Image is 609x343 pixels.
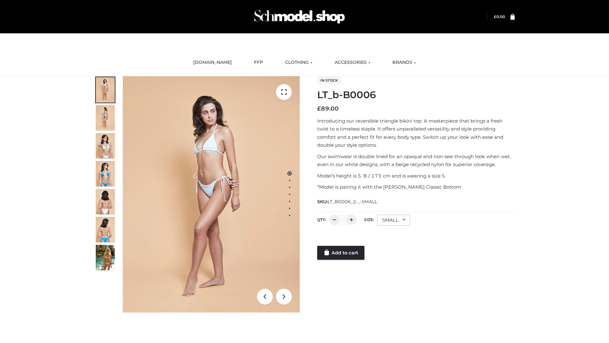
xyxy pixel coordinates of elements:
[317,217,326,222] label: QTY:
[328,199,377,205] span: LT_B0006_2-_-SMALL
[317,183,515,191] p: *Model is pairing it with the [PERSON_NAME] Classic Bottom
[280,56,317,70] a: CLOTHING
[317,105,321,112] span: £
[96,245,115,270] img: Arieltop_CloudNine_AzureSky2.jpg
[317,246,364,260] a: Add to cart
[317,77,341,84] span: In stock
[188,56,237,70] a: [DOMAIN_NAME]
[123,76,300,313] img: ArielClassicBikiniTop_CloudNine_AzureSky_OW114ECO_1
[317,117,515,149] p: Introducing our reversible triangle bikini top. A masterpiece that brings a fresh twist to a time...
[96,133,115,158] img: ArielClassicBikiniTop_CloudNine_AzureSky_OW114ECO_3-scaled.jpg
[317,105,339,112] bdi: 89.00
[317,89,515,101] h1: LT_b-B0006
[317,172,515,180] p: Model’s height is 5 ‘8 / 173 cm and is wearing a size S.
[96,189,115,214] img: ArielClassicBikiniTop_CloudNine_AzureSky_OW114ECO_7-scaled.jpg
[377,215,410,225] div: SMALL
[249,56,268,70] a: FFP
[96,105,115,131] img: ArielClassicBikiniTop_CloudNine_AzureSky_OW114ECO_2-scaled.jpg
[96,161,115,186] img: ArielClassicBikiniTop_CloudNine_AzureSky_OW114ECO_4-scaled.jpg
[494,14,496,19] span: £
[364,217,374,222] label: Size:
[317,198,378,205] span: SKU:
[96,217,115,242] img: ArielClassicBikiniTop_CloudNine_AzureSky_OW114ECO_8-scaled.jpg
[494,14,505,19] bdi: 0.00
[330,56,375,70] a: ACCESSORIES
[388,56,421,70] a: BRANDS
[494,14,505,19] a: £0.00
[317,152,515,169] p: Our swimwear is double lined for an opaque and non-see-through look when wet, even in our white d...
[96,77,115,103] img: ArielClassicBikiniTop_CloudNine_AzureSky_OW114ECO_1-scaled.jpg
[252,4,347,29] img: Schmodel Admin 964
